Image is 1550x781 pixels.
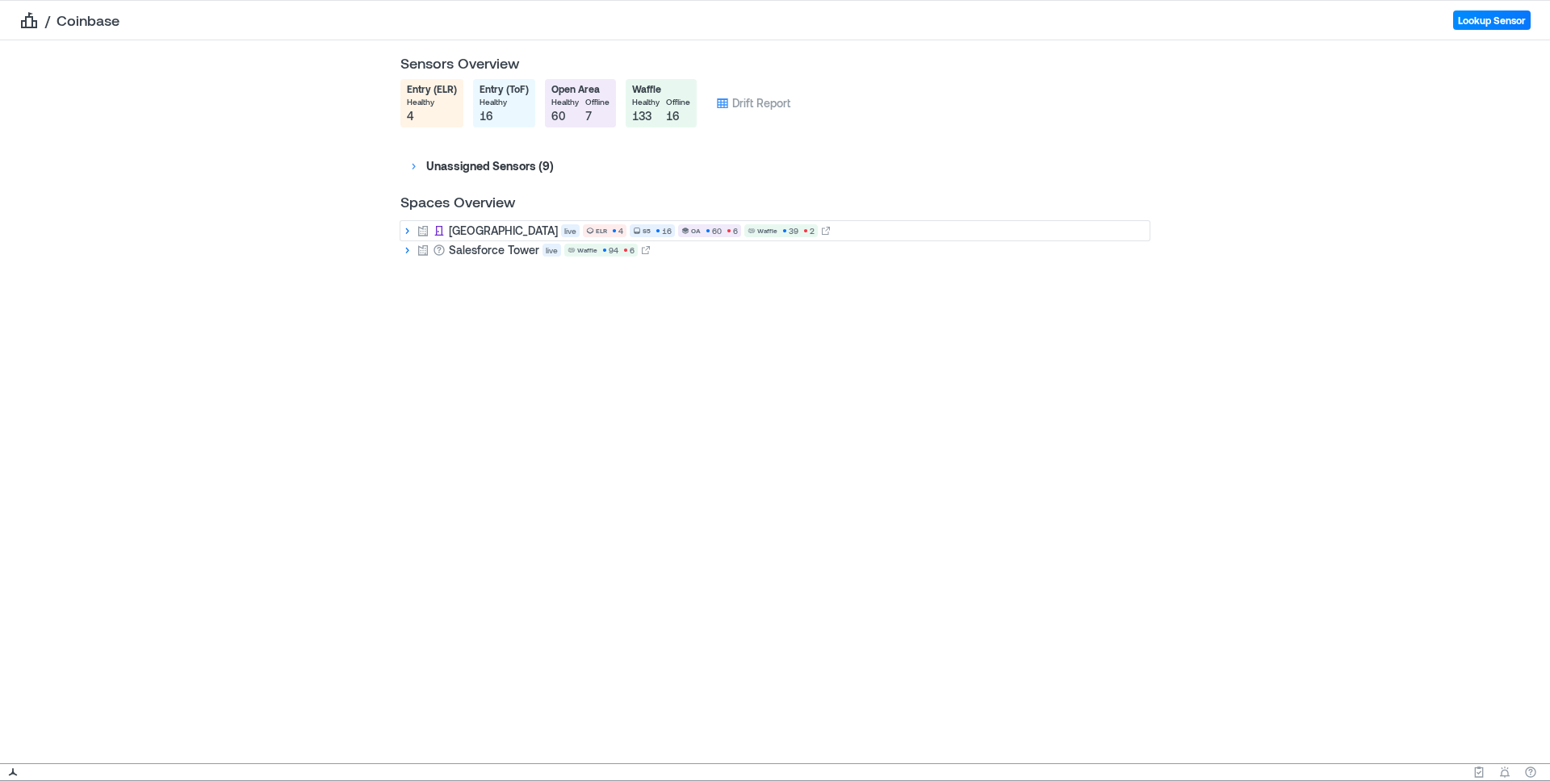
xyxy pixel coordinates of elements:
p: 2 [810,224,815,237]
p: 16 [480,108,507,124]
p: Unassigned Sensors ( 9 ) [426,158,554,174]
p: 16 [662,224,672,237]
p: 133 [632,108,660,124]
p: offline [585,95,610,108]
div: live [542,244,561,257]
p: Spaces Overview [400,192,1150,211]
p: S5 [643,226,651,236]
p: Waffle [632,82,690,95]
button: Unassigned Sensors (9) [400,153,560,179]
p: healthy [480,95,507,108]
p: ELR [596,226,607,236]
p: 16 [666,108,690,124]
p: Open Area [551,82,610,95]
p: 60 [551,108,579,124]
p: 6 [630,244,635,257]
nav: breadcrumb [19,10,119,30]
p: healthy [551,95,579,108]
p: Waffle [577,245,597,255]
p: 39 [789,224,798,237]
p: Entry (ToF) [480,82,529,95]
p: Salesforce Tower [449,242,539,258]
p: 6 [733,224,738,237]
div: live [561,224,580,237]
p: 7 [585,108,610,124]
p: 4 [407,108,434,124]
p: Entry (ELR) [407,82,457,95]
a: Drift Report [732,95,790,111]
p: healthy [407,95,434,108]
p: healthy [632,95,660,108]
button: Lookup Sensor [1453,10,1531,30]
a: Coinbase [57,10,119,30]
p: 4 [618,224,623,237]
span: / [45,10,50,30]
p: offline [666,95,690,108]
p: Waffle [757,226,777,236]
p: OA [691,226,701,236]
p: 94 [609,244,618,257]
p: 60 [712,224,722,237]
p: Sensors Overview [400,53,1150,73]
p: [GEOGRAPHIC_DATA] [449,223,558,239]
